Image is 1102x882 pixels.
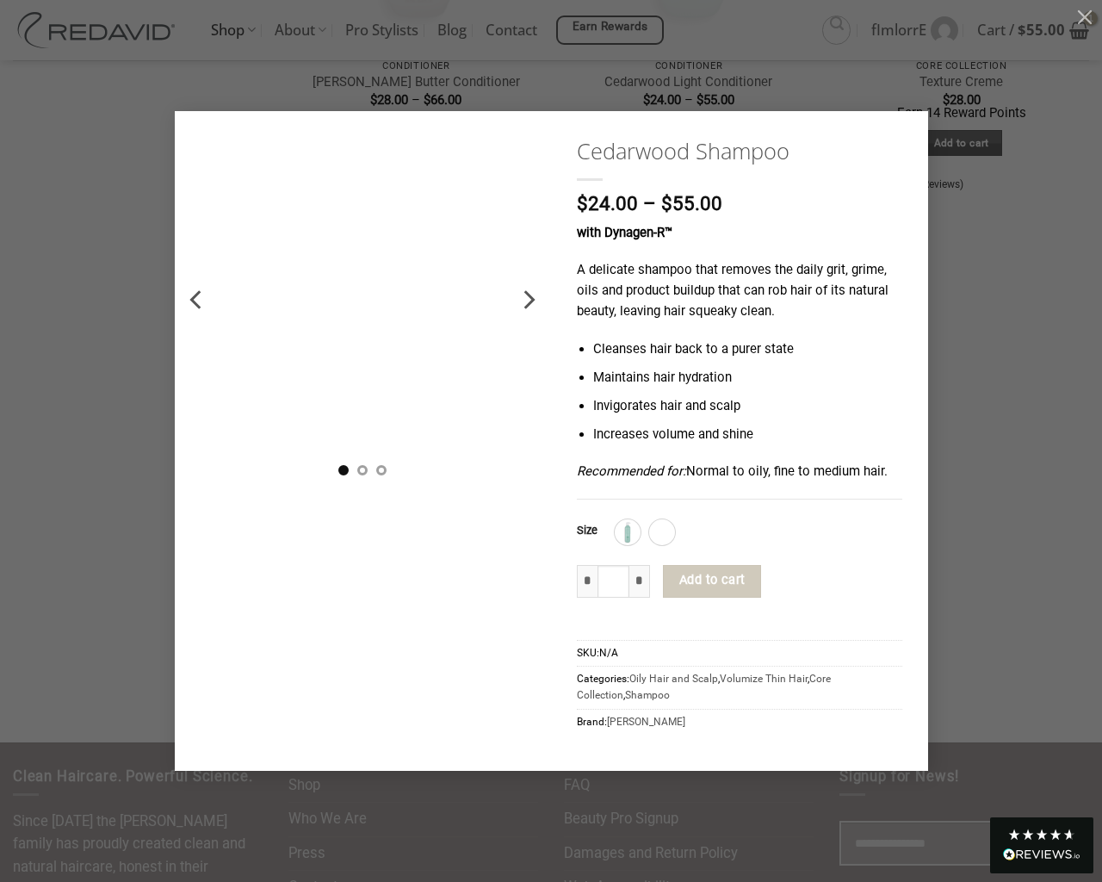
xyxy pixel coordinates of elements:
[577,463,686,479] em: Recommended for:
[649,519,675,545] div: 250ml
[663,565,761,598] button: Add to cart
[577,640,902,666] span: SKU:
[577,192,638,214] bdi: 24.00
[577,709,902,735] span: Brand:
[593,396,901,417] li: Invigorates hair and scalp
[577,462,902,482] p: Normal to oily, fine to medium hair.
[661,192,672,214] span: $
[616,521,639,543] img: 1L
[1003,848,1080,860] img: REVIEWS.io
[651,521,673,543] img: 250ml
[1003,848,1080,860] div: Read All Reviews
[577,260,902,322] p: A delicate shampoo that removes the daily grit, grime, oils and product buildup that can rob hair...
[376,465,387,475] li: Page dot 3
[629,565,650,598] input: Increase quantity of Cedarwood Shampoo
[577,225,672,240] strong: with Dynagen-R™
[625,689,670,701] a: Shampoo
[512,262,543,338] button: Next
[990,817,1093,873] div: Read All Reviews
[182,262,213,338] button: Previous
[615,519,641,545] div: 1L
[338,465,349,475] li: Page dot 1
[175,111,552,613] img: REDAVID Cedarwood Shampoo – 1
[607,716,685,728] a: [PERSON_NAME]
[593,339,901,360] li: Cleanses hair back to a purer state
[577,525,597,537] label: Size
[599,647,618,659] span: N/A
[577,192,588,214] span: $
[593,425,901,445] li: Increases volume and shine
[577,666,902,708] span: Categories: , , ,
[577,565,597,598] input: Reduce quantity of Cedarwood Shampoo
[357,465,368,475] li: Page dot 2
[629,673,718,685] a: Oily Hair and Scalp
[720,673,808,685] a: Volumize Thin Hair
[577,137,902,165] a: Cedarwood Shampoo
[597,565,629,598] input: Product quantity
[643,192,656,214] span: –
[1007,828,1076,842] div: 4.8 Stars
[577,673,831,701] a: Core Collection
[593,368,901,388] li: Maintains hair hydration
[661,192,722,214] bdi: 55.00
